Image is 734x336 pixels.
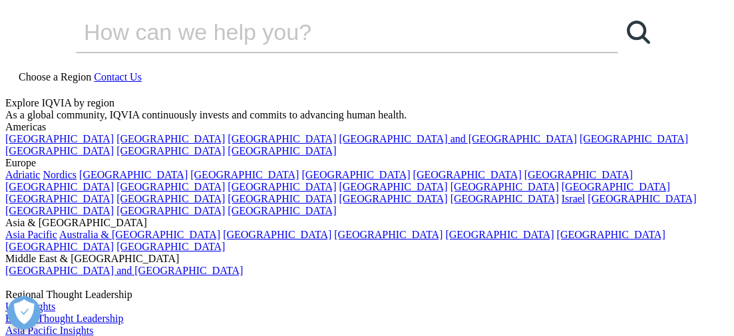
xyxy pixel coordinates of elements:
[5,289,729,301] div: Regional Thought Leadership
[19,71,91,83] span: Choose a Region
[5,325,93,336] a: Asia Pacific Insights
[5,205,114,216] a: [GEOGRAPHIC_DATA]
[339,133,576,144] a: [GEOGRAPHIC_DATA] and [GEOGRAPHIC_DATA]
[223,229,331,240] a: [GEOGRAPHIC_DATA]
[445,229,554,240] a: [GEOGRAPHIC_DATA]
[5,253,729,265] div: Middle East & [GEOGRAPHIC_DATA]
[5,241,114,252] a: [GEOGRAPHIC_DATA]
[562,181,670,192] a: [GEOGRAPHIC_DATA]
[451,181,559,192] a: [GEOGRAPHIC_DATA]
[301,169,410,180] a: [GEOGRAPHIC_DATA]
[190,169,299,180] a: [GEOGRAPHIC_DATA]
[59,229,220,240] a: Australia & [GEOGRAPHIC_DATA]
[116,205,225,216] a: [GEOGRAPHIC_DATA]
[228,205,336,216] a: [GEOGRAPHIC_DATA]
[334,229,443,240] a: [GEOGRAPHIC_DATA]
[557,229,665,240] a: [GEOGRAPHIC_DATA]
[228,133,336,144] a: [GEOGRAPHIC_DATA]
[5,145,114,156] a: [GEOGRAPHIC_DATA]
[5,157,729,169] div: Europe
[116,181,225,192] a: [GEOGRAPHIC_DATA]
[5,133,114,144] a: [GEOGRAPHIC_DATA]
[5,313,123,324] a: EMEA Thought Leadership
[116,193,225,204] a: [GEOGRAPHIC_DATA]
[339,181,447,192] a: [GEOGRAPHIC_DATA]
[524,169,633,180] a: [GEOGRAPHIC_DATA]
[79,169,188,180] a: [GEOGRAPHIC_DATA]
[228,145,336,156] a: [GEOGRAPHIC_DATA]
[228,181,336,192] a: [GEOGRAPHIC_DATA]
[5,265,243,276] a: [GEOGRAPHIC_DATA] and [GEOGRAPHIC_DATA]
[627,21,650,44] svg: Search
[76,12,580,52] input: Search
[116,241,225,252] a: [GEOGRAPHIC_DATA]
[562,193,586,204] a: Israel
[618,12,658,52] a: Search
[451,193,559,204] a: [GEOGRAPHIC_DATA]
[413,169,522,180] a: [GEOGRAPHIC_DATA]
[5,109,729,121] div: As a global community, IQVIA continuously invests and commits to advancing human health.
[116,133,225,144] a: [GEOGRAPHIC_DATA]
[7,296,41,329] button: 優先設定センターを開く
[5,169,40,180] a: Adriatic
[5,193,114,204] a: [GEOGRAPHIC_DATA]
[580,133,688,144] a: [GEOGRAPHIC_DATA]
[5,229,57,240] a: Asia Pacific
[5,217,729,229] div: Asia & [GEOGRAPHIC_DATA]
[5,181,114,192] a: [GEOGRAPHIC_DATA]
[228,193,336,204] a: [GEOGRAPHIC_DATA]
[94,71,142,83] a: Contact Us
[5,97,729,109] div: Explore IQVIA by region
[43,169,77,180] a: Nordics
[116,145,225,156] a: [GEOGRAPHIC_DATA]
[339,193,447,204] a: [GEOGRAPHIC_DATA]
[588,193,696,204] a: [GEOGRAPHIC_DATA]
[5,301,55,312] a: US Insights
[5,121,729,133] div: Americas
